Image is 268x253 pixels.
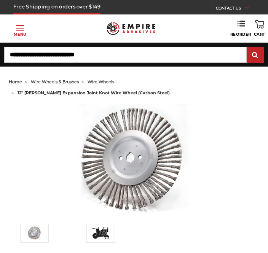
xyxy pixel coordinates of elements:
span: Toggle menu [16,28,24,29]
img: Empire Abrasives [107,19,155,38]
a: Reorder [230,20,251,37]
a: CONTACT US [216,4,255,14]
img: 12" Expansion Joint Wire Wheel [25,226,44,240]
a: wire wheels & brushes [31,79,79,84]
a: home [9,79,22,84]
a: wire wheels [88,79,114,84]
p: Menu [14,32,26,37]
span: Reorder [230,32,251,37]
a: Cart [254,20,265,37]
input: Submit [248,48,263,63]
img: Walk-Behind Street Saw [91,227,110,239]
span: 12" [PERSON_NAME] expansion joint knot wire wheel (carbon steel) [18,90,170,95]
span: Cart [254,32,265,37]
